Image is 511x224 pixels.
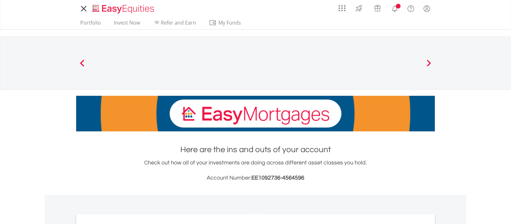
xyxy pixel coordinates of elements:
a: FAQ's and Support [403,2,419,14]
a: AppsGrid [334,2,350,12]
img: thrive-v2.svg [354,3,364,13]
img: vouchers-v2.svg [372,3,383,13]
a: Refer and Earn [150,20,199,29]
span: Refer and Earn [161,19,196,26]
a: My Profile [419,2,435,15]
a: Vouchers [368,2,387,13]
a: Invest Now [111,20,143,29]
img: grid-menu-icon.svg [339,5,345,12]
a: Notifications [387,2,403,14]
h1: Here are the ins and outs of your account [76,144,435,155]
span: My Funds [209,19,250,27]
h3: Account Number: [76,174,435,182]
img: EasyEquities_Logo.png [91,4,157,14]
div: Check out how all of your investments are doing across different asset classes you hold. [76,158,435,182]
img: EasyMortage Promotion Banner [76,96,435,131]
span: EE1092736-4564596 [251,175,304,181]
a: Portfolio [78,20,104,29]
a: Home page [90,2,157,14]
